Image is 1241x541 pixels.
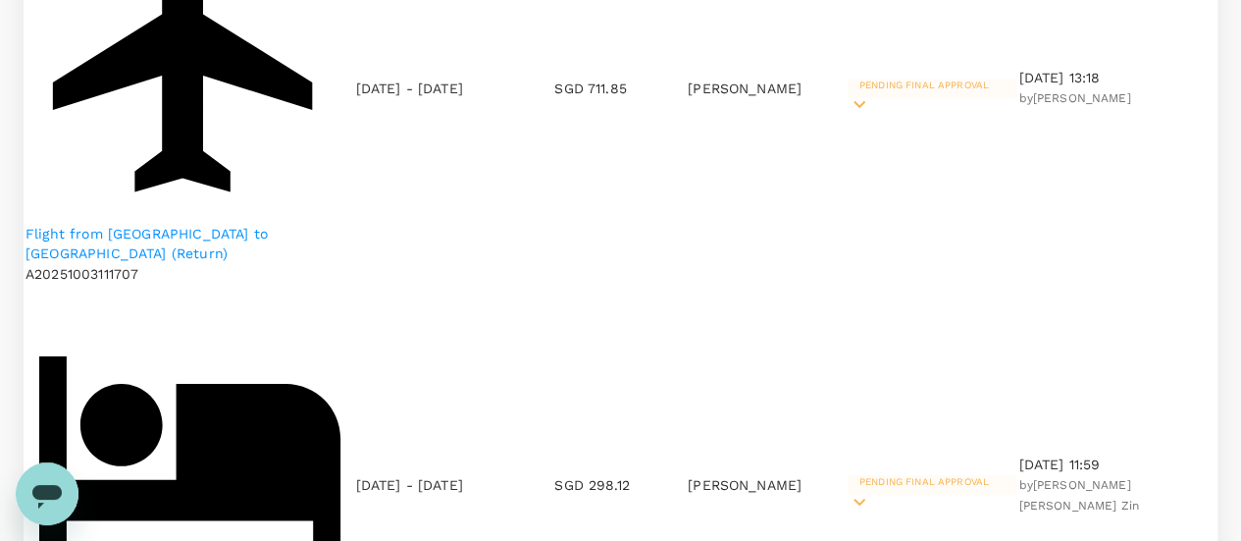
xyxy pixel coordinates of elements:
p: [DATE] - [DATE] [356,475,463,495]
p: [DATE] 13:18 [1018,68,1215,87]
p: SGD 298.12 [554,475,686,495]
p: SGD 711.85 [554,79,686,98]
span: [PERSON_NAME] [1033,91,1131,105]
p: [PERSON_NAME] [688,79,846,98]
p: [DATE] 11:59 [1018,455,1215,474]
span: by [1018,478,1139,514]
span: by [1018,91,1130,105]
p: [PERSON_NAME] [688,475,846,495]
span: [PERSON_NAME] [PERSON_NAME] Zin [1018,478,1139,514]
div: Pending final approval [848,79,1017,98]
a: Flight from [GEOGRAPHIC_DATA] to [GEOGRAPHIC_DATA] (Return) [26,224,354,263]
span: A20251003111707 [26,266,138,282]
iframe: Button to launch messaging window [16,462,78,525]
div: Pending final approval [848,475,1017,495]
span: Pending final approval [848,80,1001,90]
p: [DATE] - [DATE] [356,79,463,98]
span: Pending final approval [848,476,1001,487]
